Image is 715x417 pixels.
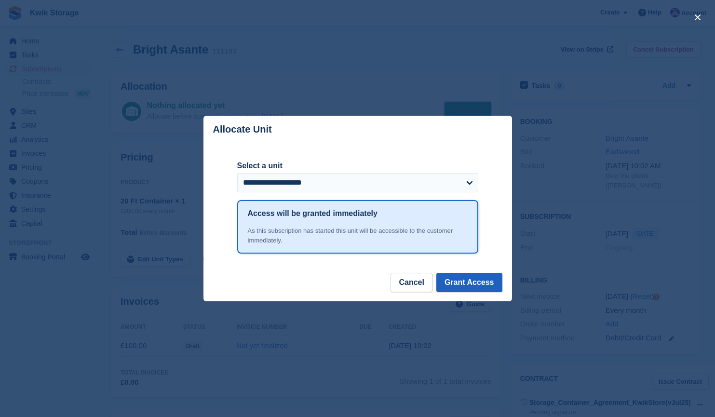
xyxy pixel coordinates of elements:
label: Select a unit [237,160,478,172]
h1: Access will be granted immediately [248,208,378,219]
button: Cancel [391,273,432,292]
p: Allocate Unit [213,124,272,135]
button: Grant Access [436,273,502,292]
button: close [690,10,705,25]
div: As this subscription has started this unit will be accessible to the customer immediately. [248,226,468,245]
